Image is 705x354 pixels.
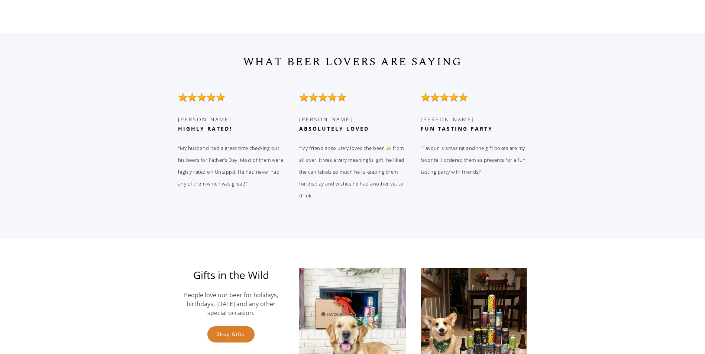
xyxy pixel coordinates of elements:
strong: Highly rated! [178,125,232,132]
h3: [PERSON_NAME] - ‍ [178,115,290,133]
h3: Gifts in the Wild [193,268,269,282]
p: People love our beer for holidays, birthdays, [DATE] and any other special occasion. [178,291,285,317]
h3: [PERSON_NAME] - [421,115,533,133]
h3: [PERSON_NAME] - [299,115,411,133]
a: Shop gifts [207,326,255,342]
p: "Tavour is amazing and the gift boxes are my favorite! I ordered them as presents for a fun tasti... [421,142,527,178]
strong: fun tasting party [421,125,493,132]
p: "My friend absolutely loved the beer 🍻 from all over. It was a very meaningful gift, he liked the... [299,142,406,201]
strong: absolutely loved [299,125,369,132]
p: "My husband had a great time checking out his beers for Father’s Day! Most of them were highly ra... [178,142,285,190]
h1: WHAT BEER LOVERS ARE SAYING [178,53,527,71]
